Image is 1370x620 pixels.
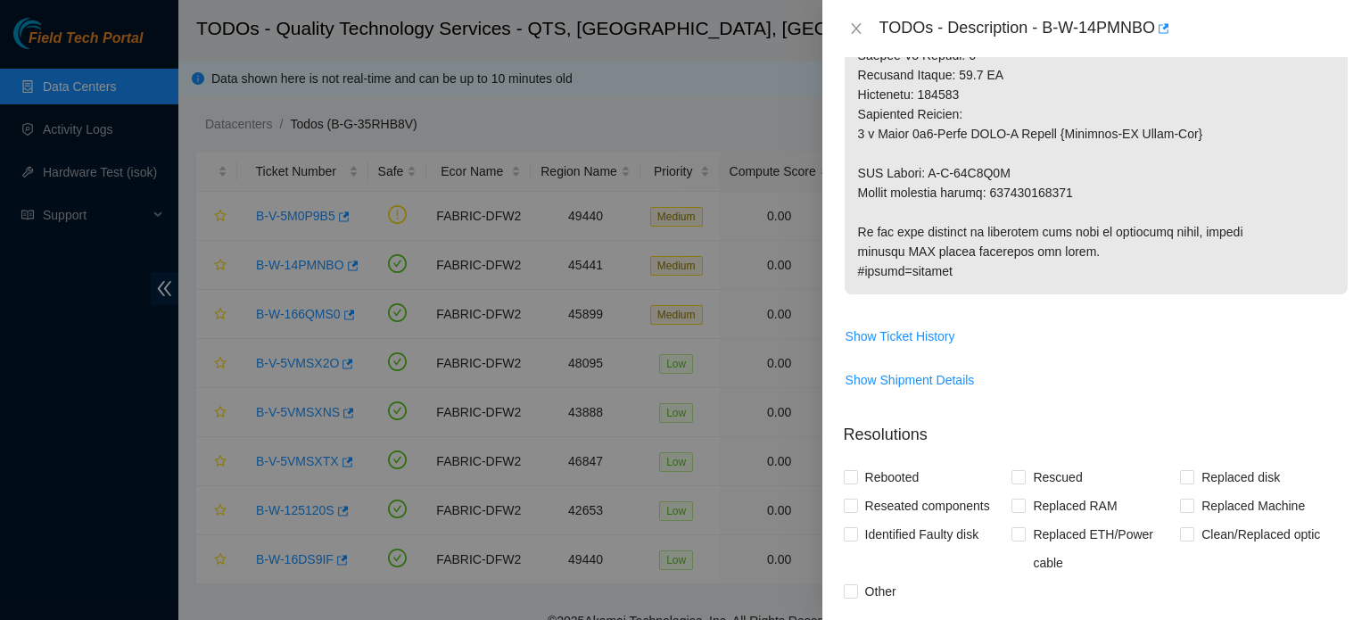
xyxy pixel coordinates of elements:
button: Show Shipment Details [845,366,976,394]
span: Replaced RAM [1026,492,1124,520]
span: Reseated components [858,492,997,520]
span: Replaced ETH/Power cable [1026,520,1180,577]
span: Rescued [1026,463,1089,492]
p: Resolutions [844,409,1349,447]
button: Close [844,21,869,37]
span: Clean/Replaced optic [1194,520,1327,549]
span: Show Ticket History [846,327,955,346]
span: Identified Faulty disk [858,520,986,549]
span: Replaced disk [1194,463,1287,492]
div: TODOs - Description - B-W-14PMNBO [879,14,1349,43]
span: Rebooted [858,463,927,492]
span: Other [858,577,904,606]
button: Show Ticket History [845,322,956,351]
span: Replaced Machine [1194,492,1312,520]
span: Show Shipment Details [846,370,975,390]
span: close [849,21,863,36]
